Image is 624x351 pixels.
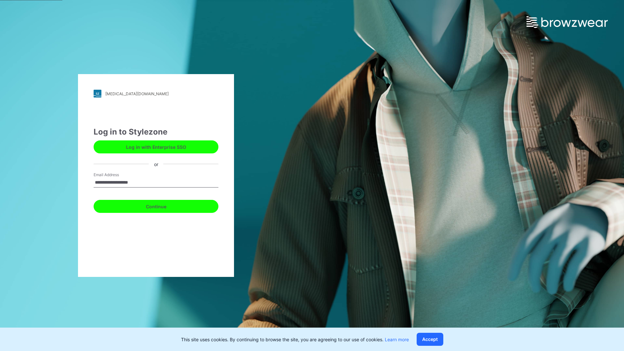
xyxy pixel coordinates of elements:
[94,90,218,97] a: [MEDICAL_DATA][DOMAIN_NAME]
[417,333,443,346] button: Accept
[105,91,169,96] div: [MEDICAL_DATA][DOMAIN_NAME]
[385,337,409,342] a: Learn more
[94,140,218,153] button: Log in with Enterprise SSO
[181,336,409,343] p: This site uses cookies. By continuing to browse the site, you are agreeing to our use of cookies.
[94,200,218,213] button: Continue
[94,126,218,138] div: Log in to Stylezone
[94,90,101,97] img: stylezone-logo.562084cfcfab977791bfbf7441f1a819.svg
[94,172,139,178] label: Email Address
[526,16,608,28] img: browzwear-logo.e42bd6dac1945053ebaf764b6aa21510.svg
[149,161,163,167] div: or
